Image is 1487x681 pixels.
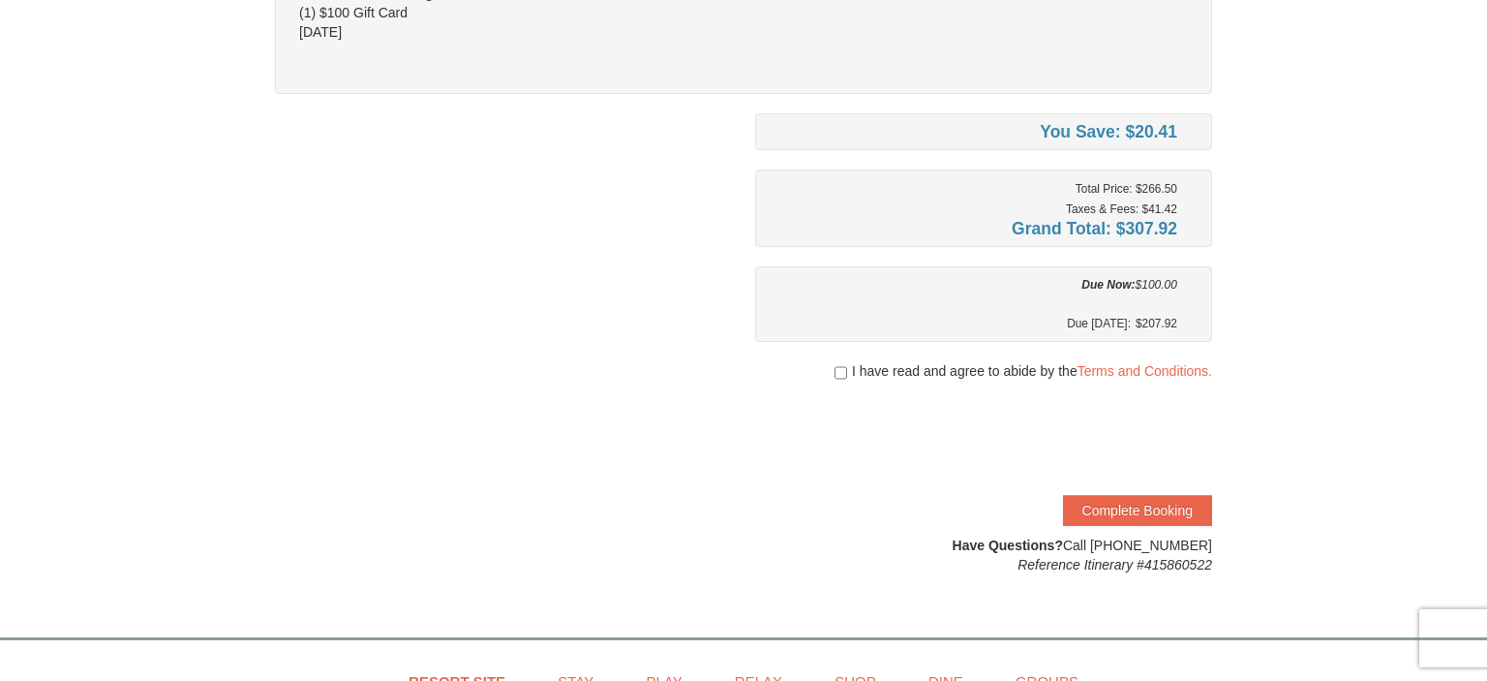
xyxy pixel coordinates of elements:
h4: You Save: $20.41 [770,122,1177,141]
h4: Grand Total: $307.92 [770,219,1177,238]
button: Complete Booking [1063,495,1212,526]
span: Due [DATE]: [1067,314,1136,333]
iframe: reCAPTCHA [918,400,1212,476]
div: $100.00 [770,275,1177,294]
span: $207.92 [1136,314,1177,333]
em: Reference Itinerary #415860522 [1017,557,1212,573]
span: I have read and agree to abide by the [852,361,1212,381]
strong: Due Now: [1081,278,1135,292]
small: Taxes & Fees: $41.42 [1066,202,1177,216]
small: Total Price: $266.50 [1076,182,1177,196]
div: Call [PHONE_NUMBER] [755,536,1212,574]
a: Terms and Conditions. [1077,363,1212,379]
strong: Have Questions? [953,538,1063,553]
